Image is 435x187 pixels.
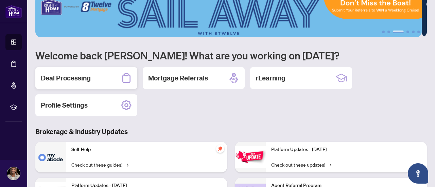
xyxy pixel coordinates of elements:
p: Self-Help [71,146,222,153]
img: Platform Updates - June 23, 2025 [235,146,266,168]
h2: Deal Processing [41,73,91,83]
span: → [125,161,128,168]
button: 4 [406,31,409,33]
h2: Mortgage Referrals [148,73,208,83]
h3: Brokerage & Industry Updates [35,127,427,136]
p: Platform Updates - [DATE] [271,146,421,153]
h1: Welcome back [PERSON_NAME]! What are you working on [DATE]? [35,49,427,62]
span: → [328,161,331,168]
button: Open asap [408,163,428,184]
h2: Profile Settings [41,100,88,110]
button: 3 [393,31,404,33]
a: Check out these updates!→ [271,161,331,168]
img: Profile Icon [7,167,20,180]
span: pushpin [216,145,224,153]
button: 5 [412,31,415,33]
button: 1 [382,31,385,33]
a: Check out these guides!→ [71,161,128,168]
img: Self-Help [35,142,66,172]
button: 6 [417,31,420,33]
h2: rLearning [256,73,285,83]
button: 2 [387,31,390,33]
img: logo [5,5,22,18]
